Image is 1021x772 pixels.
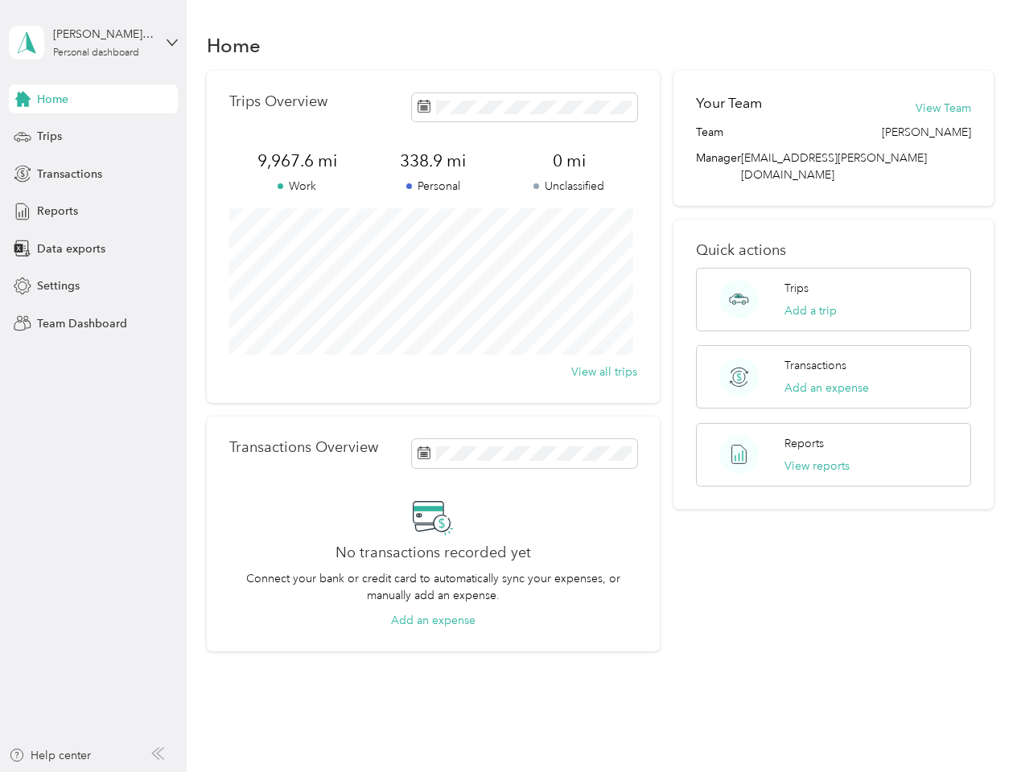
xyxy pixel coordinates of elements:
p: Trips [784,280,809,297]
span: 338.9 mi [365,150,501,172]
h2: No transactions recorded yet [336,544,531,561]
p: Trips Overview [229,93,327,110]
h2: Your Team [696,93,762,113]
button: View all trips [571,363,637,380]
p: Personal [365,178,501,195]
span: [PERSON_NAME] [882,124,971,141]
span: Team Dashboard [37,315,127,332]
p: Quick actions [696,242,970,259]
p: Connect your bank or credit card to automatically sync your expenses, or manually add an expense. [229,570,637,604]
div: Personal dashboard [53,48,139,58]
span: Trips [37,128,62,145]
span: 9,967.6 mi [229,150,365,172]
button: Help center [9,747,91,764]
div: [PERSON_NAME] [PERSON_NAME] [53,26,154,43]
button: Add an expense [784,380,869,396]
p: Work [229,178,365,195]
span: Transactions [37,166,102,183]
button: Add a trip [784,302,837,319]
p: Transactions [784,357,846,374]
span: Data exports [37,240,105,257]
span: [EMAIL_ADDRESS][PERSON_NAME][DOMAIN_NAME] [741,151,927,182]
p: Transactions Overview [229,439,378,456]
button: View Team [916,100,971,117]
span: Manager [696,150,741,183]
h1: Home [207,37,261,54]
span: Team [696,124,723,141]
span: Home [37,91,68,108]
p: Unclassified [501,178,637,195]
p: Reports [784,435,824,452]
span: Reports [37,203,78,220]
span: Settings [37,277,80,294]
span: 0 mi [501,150,637,172]
button: Add an expense [391,612,476,629]
button: View reports [784,458,850,474]
iframe: Everlance-gr Chat Button Frame [931,682,1021,772]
